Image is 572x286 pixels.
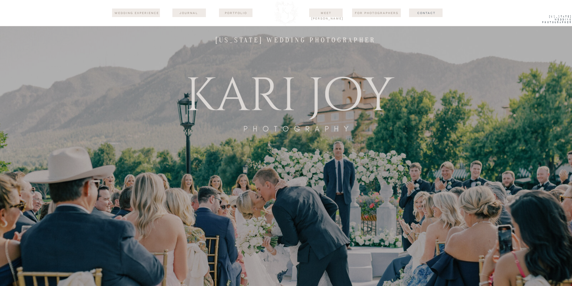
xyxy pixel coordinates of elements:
a: wedding experience [114,10,160,16]
a: For Photographers [352,10,401,15]
a: Contact [405,10,447,15]
h1: [US_STATE] wedding photographer [211,36,380,43]
a: Portfolio [221,10,251,15]
a: journal [174,10,203,15]
a: [US_STATE] WEdding Photographer [533,15,572,26]
a: Meet [PERSON_NAME] [311,10,341,15]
